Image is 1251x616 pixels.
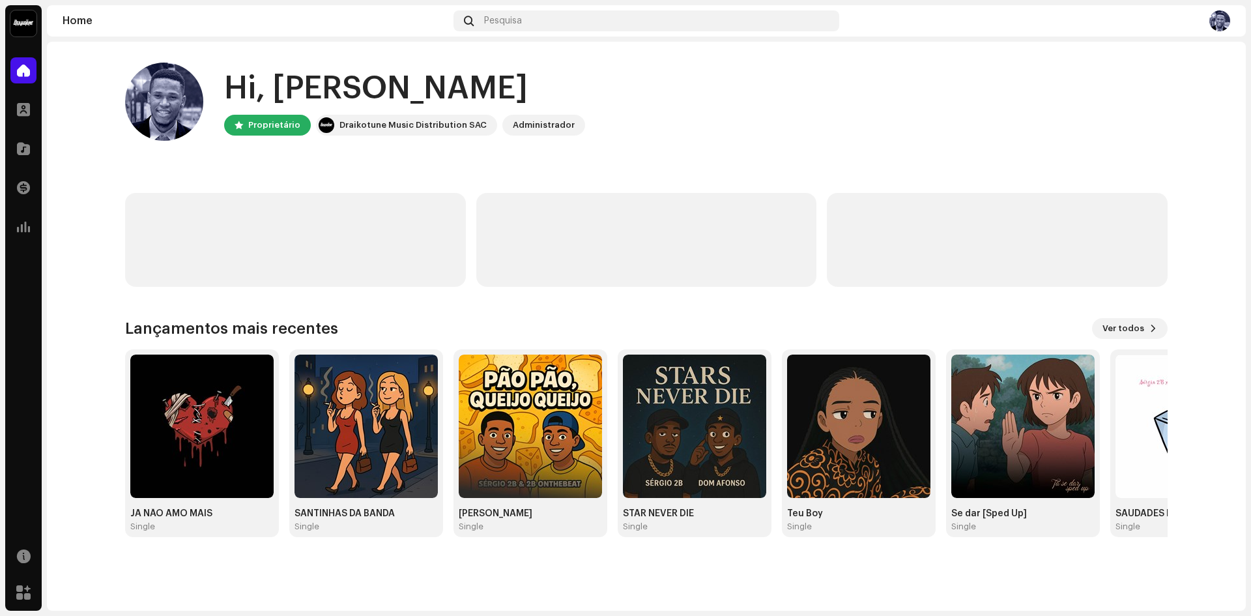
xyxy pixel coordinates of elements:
h3: Lançamentos mais recentes [125,318,338,339]
img: 2b77af7b-f1cc-437f-8ce7-f8e36add77ee [951,355,1095,498]
div: Se dar [Sped Up] [951,508,1095,519]
img: 761b8044-e9c4-4e78-95ed-7426a9e06d47 [787,355,930,498]
img: f1ede407-dc23-4bd4-8a33-86bfe43a1567 [125,63,203,141]
div: Proprietário [248,117,300,133]
div: Single [623,521,648,532]
img: 818be684-3863-4065-89da-27a5afd1c571 [295,355,438,498]
span: Ver todos [1102,315,1144,342]
div: Single [1115,521,1140,532]
div: Home [63,16,448,26]
div: Single [295,521,319,532]
div: SANTINHAS DA BANDA [295,508,438,519]
div: STAR NEVER DIE [623,508,766,519]
span: Pesquisa [484,16,522,26]
div: Draikotune Music Distribution SAC [339,117,487,133]
img: 626aba90-8f32-48b2-b640-ef140c2dcfbb [623,355,766,498]
img: 10370c6a-d0e2-4592-b8a2-38f444b0ca44 [10,10,36,37]
img: a1a799fe-1a91-49ec-822b-fd8da56cde93 [459,355,602,498]
div: Hi, [PERSON_NAME] [224,68,585,110]
div: Single [787,521,812,532]
img: f1ede407-dc23-4bd4-8a33-86bfe43a1567 [1209,10,1230,31]
div: Single [951,521,976,532]
div: Single [459,521,483,532]
div: Administrador [513,117,575,133]
div: Teu Boy [787,508,930,519]
img: 10370c6a-d0e2-4592-b8a2-38f444b0ca44 [319,117,334,133]
img: 56314a22-51d6-4bdc-b875-82a26a6a8b5f [130,355,274,498]
button: Ver todos [1092,318,1168,339]
div: [PERSON_NAME] [459,508,602,519]
div: JÁ NÃO AMO MAIS [130,508,274,519]
div: Single [130,521,155,532]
